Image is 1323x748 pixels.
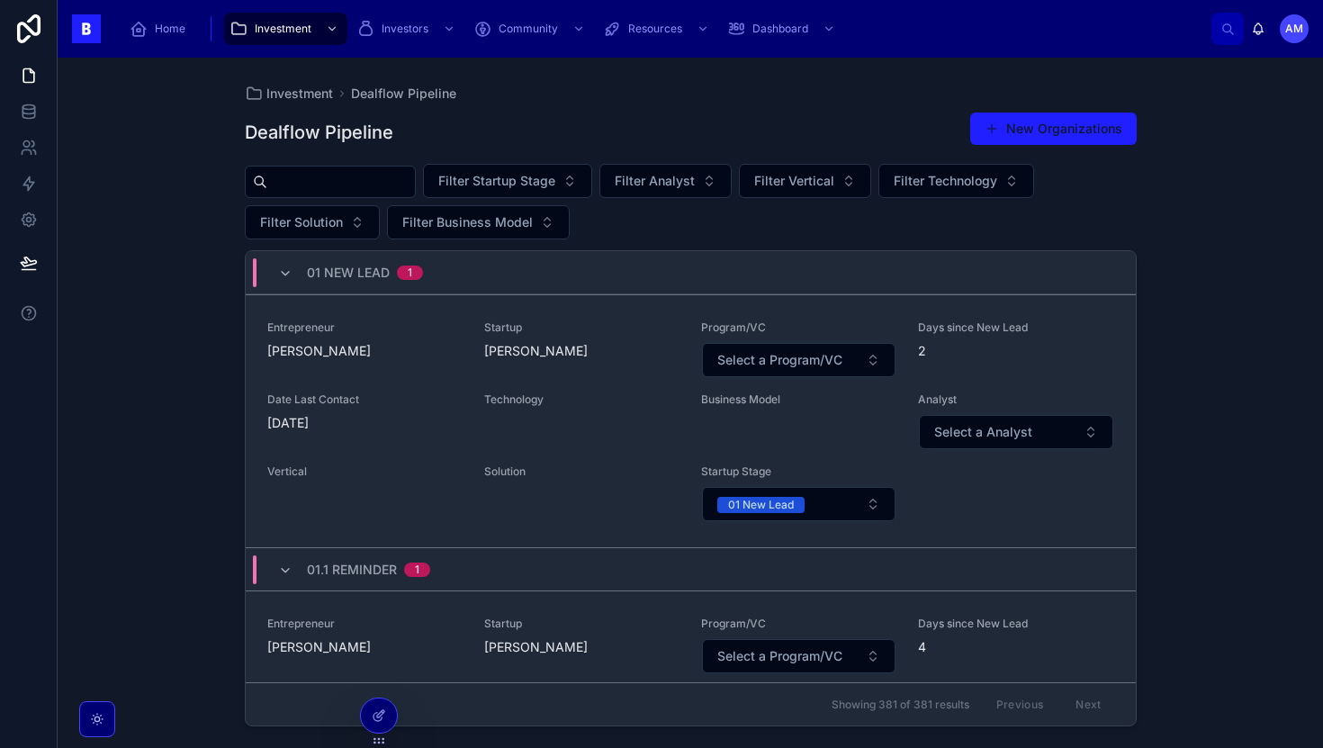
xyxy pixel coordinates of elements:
[307,264,390,282] span: 01 New Lead
[484,638,679,656] span: [PERSON_NAME]
[832,698,969,712] span: Showing 381 of 381 results
[387,205,570,239] button: Select Button
[702,487,895,521] button: Select Button
[499,22,558,36] span: Community
[918,617,1113,631] span: Days since New Lead
[267,342,463,360] span: [PERSON_NAME]
[484,464,679,479] span: Solution
[878,164,1034,198] button: Select Button
[599,164,732,198] button: Select Button
[598,13,718,45] a: Resources
[918,320,1113,335] span: Days since New Lead
[717,351,842,369] span: Select a Program/VC
[752,22,808,36] span: Dashboard
[224,13,347,45] a: Investment
[728,497,794,513] div: 01 New Lead
[246,294,1136,547] a: Entrepreneur[PERSON_NAME]Startup[PERSON_NAME]Program/VCSelect ButtonDays since New Lead2Date Last...
[468,13,594,45] a: Community
[739,164,871,198] button: Select Button
[918,392,1113,407] span: Analyst
[267,617,463,631] span: Entrepreneur
[266,85,333,103] span: Investment
[919,415,1112,449] button: Select Button
[484,342,679,360] span: [PERSON_NAME]
[701,320,896,335] span: Program/VC
[245,120,393,145] h1: Dealflow Pipeline
[970,113,1137,145] button: New Organizations
[894,172,997,190] span: Filter Technology
[717,647,842,665] span: Select a Program/VC
[754,172,834,190] span: Filter Vertical
[484,392,679,407] span: Technology
[918,342,1113,360] span: 2
[701,617,896,631] span: Program/VC
[628,22,682,36] span: Resources
[415,563,419,577] div: 1
[72,14,101,43] img: App logo
[423,164,592,198] button: Select Button
[484,617,679,631] span: Startup
[701,464,896,479] span: Startup Stage
[245,205,380,239] button: Select Button
[702,639,895,673] button: Select Button
[402,213,533,231] span: Filter Business Model
[934,423,1032,441] span: Select a Analyst
[918,638,1113,656] span: 4
[382,22,428,36] span: Investors
[701,392,896,407] span: Business Model
[267,320,463,335] span: Entrepreneur
[722,13,844,45] a: Dashboard
[267,638,463,656] span: [PERSON_NAME]
[267,414,309,432] p: [DATE]
[307,561,397,579] span: 01.1 Reminder
[255,22,311,36] span: Investment
[351,85,456,103] a: Dealflow Pipeline
[267,392,463,407] span: Date Last Contact
[702,343,895,377] button: Select Button
[438,172,555,190] span: Filter Startup Stage
[155,22,185,36] span: Home
[351,13,464,45] a: Investors
[245,85,333,103] a: Investment
[124,13,198,45] a: Home
[615,172,695,190] span: Filter Analyst
[408,266,412,280] div: 1
[260,213,343,231] span: Filter Solution
[1285,22,1303,36] span: AM
[267,464,463,479] span: Vertical
[115,9,1211,49] div: scrollable content
[484,320,679,335] span: Startup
